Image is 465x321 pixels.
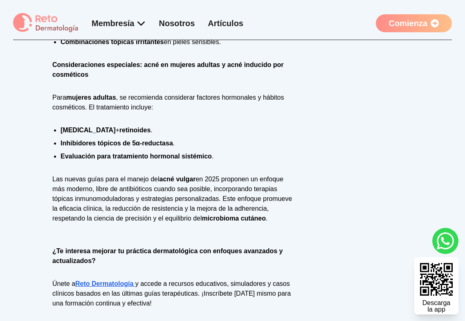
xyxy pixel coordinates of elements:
[13,13,79,33] img: logo Reto dermatología
[61,125,292,135] li: + .
[422,300,450,313] div: Descarga la app
[61,38,164,45] strong: Combinaciones tópicas irritantes
[52,174,292,223] p: Las nuevas guías para el manejo del en 2025 proponen un enfoque más moderno, libre de antibiótico...
[52,247,283,264] strong: ¿Te interesa mejorar tu práctica dermatológica con enfoques avanzados y actualizados?
[432,228,458,254] a: whatsapp button
[52,61,284,78] strong: Consideraciones especiales: acné en mujeres adultas y acné inducido por cosméticos
[61,127,116,134] strong: [MEDICAL_DATA]
[61,140,173,147] strong: Inhibidores tópicos de 5α-reductasa
[61,37,292,47] li: en pieles sensibles.
[61,152,292,161] li: .
[159,176,196,183] strong: acné vulgar
[208,19,243,28] a: Artículos
[92,18,146,29] div: Membresía
[52,279,292,308] p: Únete a y accede a recursos educativos, simuladores y casos clínicos basados en las últimas guías...
[75,280,133,287] strong: Reto Dermatología
[52,93,292,112] p: Para , se recomienda considerar factores hormonales y hábitos cosméticos. El tratamiento incluye:
[61,138,292,148] li: .
[61,153,212,160] strong: Evaluación para tratamiento hormonal sistémico
[376,14,452,32] a: Comienza
[119,127,151,134] strong: retinoides
[66,94,116,101] strong: mujeres adultas
[75,280,135,287] a: Reto Dermatología
[159,19,195,28] a: Nosotros
[202,215,266,222] strong: microbioma cutáneo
